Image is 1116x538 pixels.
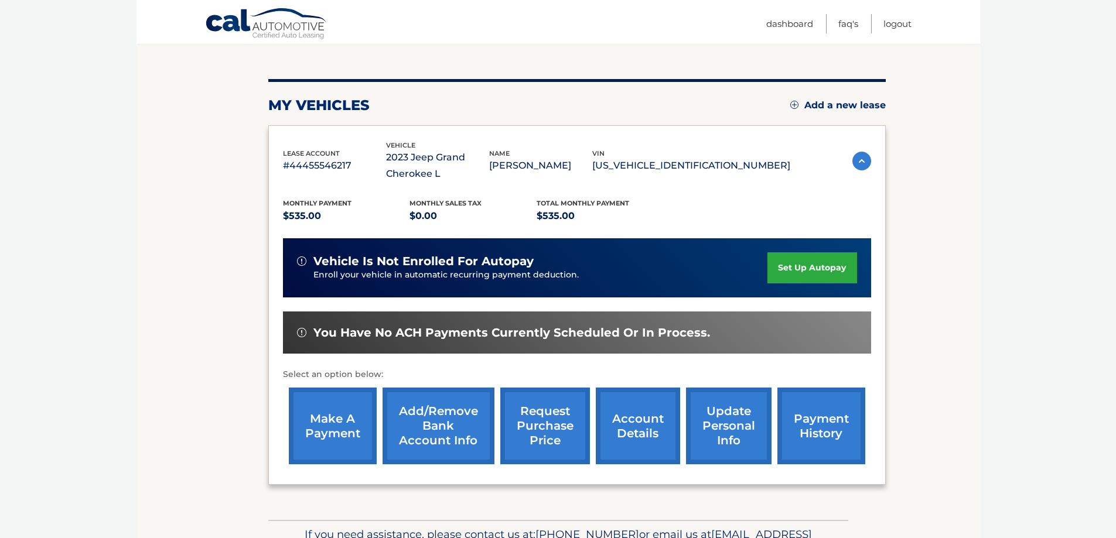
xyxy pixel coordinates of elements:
[283,157,386,174] p: #44455546217
[596,388,680,464] a: account details
[592,149,605,157] span: vin
[268,97,370,114] h2: my vehicles
[766,14,813,33] a: Dashboard
[852,152,871,170] img: accordion-active.svg
[205,8,328,42] a: Cal Automotive
[297,328,306,337] img: alert-white.svg
[383,388,494,464] a: Add/Remove bank account info
[592,157,790,174] p: [US_VEHICLE_IDENTIFICATION_NUMBER]
[289,388,377,464] a: make a payment
[767,252,856,283] a: set up autopay
[883,14,912,33] a: Logout
[838,14,858,33] a: FAQ's
[283,208,410,224] p: $535.00
[283,149,340,157] span: lease account
[790,101,798,109] img: add.svg
[790,100,886,111] a: Add a new lease
[500,388,590,464] a: request purchase price
[297,256,306,266] img: alert-white.svg
[283,368,871,382] p: Select an option below:
[686,388,772,464] a: update personal info
[537,199,629,207] span: Total Monthly Payment
[283,199,351,207] span: Monthly Payment
[777,388,865,464] a: payment history
[409,208,537,224] p: $0.00
[409,199,482,207] span: Monthly sales Tax
[313,254,534,269] span: vehicle is not enrolled for autopay
[386,141,415,149] span: vehicle
[313,325,710,340] span: You have no ACH payments currently scheduled or in process.
[386,149,489,182] p: 2023 Jeep Grand Cherokee L
[537,208,664,224] p: $535.00
[489,149,510,157] span: name
[313,269,768,282] p: Enroll your vehicle in automatic recurring payment deduction.
[489,157,592,174] p: [PERSON_NAME]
